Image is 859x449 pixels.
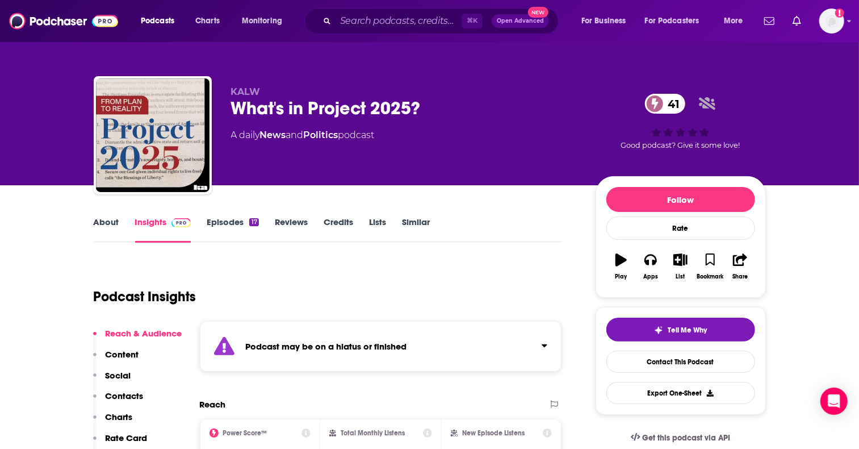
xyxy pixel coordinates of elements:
[656,94,685,114] span: 41
[324,217,353,243] a: Credits
[676,273,685,280] div: List
[732,273,748,280] div: Share
[286,130,304,140] span: and
[188,12,227,30] a: Charts
[106,390,144,401] p: Contacts
[497,18,544,24] span: Open Advanced
[93,370,131,391] button: Social
[249,218,258,226] div: 17
[93,411,133,433] button: Charts
[819,9,844,34] span: Logged in as agoldsmithwissman
[141,13,174,29] span: Podcasts
[231,86,261,97] span: KALW
[596,86,766,157] div: 41Good podcast? Give it some love!
[94,217,119,243] a: About
[462,429,525,437] h2: New Episode Listens
[246,341,407,352] strong: Podcast may be on a hiatus or finished
[638,12,716,30] button: open menu
[606,187,755,212] button: Follow
[106,411,133,422] p: Charts
[725,246,755,287] button: Share
[106,433,148,443] p: Rate Card
[819,9,844,34] button: Show profile menu
[260,130,286,140] a: News
[621,141,740,149] span: Good podcast? Give it some love!
[654,326,663,335] img: tell me why sparkle
[581,13,626,29] span: For Business
[106,328,182,339] p: Reach & Audience
[697,273,723,280] div: Bookmark
[94,288,196,305] h1: Podcast Insights
[724,13,743,29] span: More
[315,8,569,34] div: Search podcasts, credits, & more...
[93,328,182,349] button: Reach & Audience
[93,349,139,370] button: Content
[606,217,755,240] div: Rate
[195,13,220,29] span: Charts
[573,12,640,30] button: open menu
[695,246,725,287] button: Bookmark
[402,217,430,243] a: Similar
[336,12,462,30] input: Search podcasts, credits, & more...
[820,388,848,415] div: Open Intercom Messenger
[200,399,226,410] h2: Reach
[341,429,405,437] h2: Total Monthly Listens
[304,130,338,140] a: Politics
[528,7,548,18] span: New
[9,10,118,32] img: Podchaser - Follow, Share and Rate Podcasts
[819,9,844,34] img: User Profile
[643,273,658,280] div: Apps
[234,12,297,30] button: open menu
[606,382,755,404] button: Export One-Sheet
[133,12,189,30] button: open menu
[788,11,806,31] a: Show notifications dropdown
[665,246,695,287] button: List
[93,390,144,411] button: Contacts
[645,94,685,114] a: 41
[96,78,209,192] img: What's in Project 2025?
[275,217,308,243] a: Reviews
[231,128,375,142] div: A daily podcast
[171,218,191,227] img: Podchaser Pro
[492,14,549,28] button: Open AdvancedNew
[760,11,779,31] a: Show notifications dropdown
[636,246,665,287] button: Apps
[106,370,131,381] p: Social
[106,349,139,360] p: Content
[606,351,755,373] a: Contact This Podcast
[223,429,267,437] h2: Power Score™
[369,217,386,243] a: Lists
[645,13,699,29] span: For Podcasters
[642,433,730,443] span: Get this podcast via API
[606,246,636,287] button: Play
[462,14,483,28] span: ⌘ K
[835,9,844,18] svg: Add a profile image
[242,13,282,29] span: Monitoring
[668,326,707,335] span: Tell Me Why
[606,318,755,342] button: tell me why sparkleTell Me Why
[135,217,191,243] a: InsightsPodchaser Pro
[207,217,258,243] a: Episodes17
[200,321,562,372] section: Click to expand status details
[716,12,757,30] button: open menu
[615,273,627,280] div: Play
